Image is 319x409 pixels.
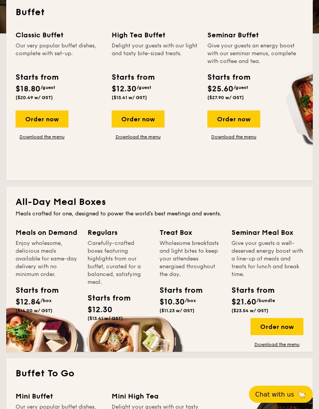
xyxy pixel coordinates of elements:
[112,42,198,65] div: Delight your guests with our light and tasty bite-sized treats.
[16,227,78,238] div: Meals on Demand
[185,298,196,303] span: /box
[88,292,116,304] div: Starts from
[207,134,260,140] a: Download the menu
[231,285,265,296] div: Starts from
[231,239,303,278] div: Give your guests a well-deserved energy boost with a line-up of meals and treats for lunch and br...
[88,305,112,315] span: $12.30
[231,227,303,238] div: Seminar Meal Box
[112,30,198,40] div: High Tea Buffet
[16,239,78,278] div: Enjoy wholesome, delicious meals available for same-day delivery with no minimum order.
[112,84,137,94] span: $12.30
[255,391,294,398] span: Chat with us
[159,308,195,313] span: ($11.23 w/ GST)
[251,341,303,348] a: Download the menu
[231,308,268,313] span: ($23.54 w/ GST)
[16,6,303,19] h2: Buffet
[16,30,102,40] div: Classic Buffet
[231,297,256,307] span: $21.60
[16,367,303,380] h2: Buffet To Go
[207,30,298,40] div: Seminar Buffet
[159,297,185,307] span: $10.30
[16,72,56,83] div: Starts from
[16,196,303,208] h2: All-Day Meal Boxes
[88,227,150,238] div: Regulars
[16,84,40,94] span: $18.80
[16,297,40,307] span: $12.84
[112,391,203,402] div: Mini High Tea
[233,85,248,90] span: /guest
[112,95,147,100] span: ($13.41 w/ GST)
[159,285,188,296] div: Starts from
[40,298,52,303] span: /box
[16,134,68,140] a: Download the menu
[88,316,123,321] span: ($13.41 w/ GST)
[40,85,55,90] span: /guest
[137,85,151,90] span: /guest
[112,72,152,83] div: Starts from
[207,110,260,128] div: Order now
[207,42,298,65] div: Give your guests an energy boost with our seminar menus, complete with coffee and tea.
[16,210,303,218] div: Meals crafted for one, designed to power the world's best meetings and events.
[207,84,233,94] span: $25.60
[207,95,244,100] span: ($27.90 w/ GST)
[16,110,68,128] div: Order now
[256,298,275,303] span: /bundle
[16,285,44,296] div: Starts from
[16,42,102,65] div: Our very popular buffet dishes, complete with set-up.
[251,318,303,335] div: Order now
[112,110,165,128] div: Order now
[16,95,53,100] span: ($20.49 w/ GST)
[207,72,250,83] div: Starts from
[16,308,53,313] span: ($14.00 w/ GST)
[88,239,150,286] div: Carefully-crafted boxes featuring highlights from our buffet, curated for a balanced, satisfying ...
[159,239,222,278] div: Wholesome breakfasts and light bites to keep your attendees energised throughout the day.
[16,391,102,402] div: Mini Buffet
[159,227,222,238] div: Treat Box
[249,386,313,403] button: Chat with us🦙
[112,134,165,140] a: Download the menu
[297,390,307,399] span: 🦙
